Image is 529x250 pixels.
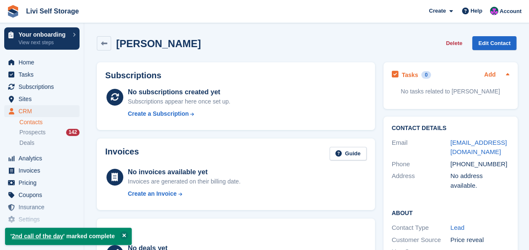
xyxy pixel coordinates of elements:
span: CRM [19,105,69,117]
a: menu [4,69,80,80]
div: 142 [66,129,80,136]
a: Contacts [19,118,80,126]
h2: Tasks [402,71,418,79]
img: stora-icon-8386f47178a22dfd0bd8f6a31ec36ba5ce8667c1dd55bd0f319d3a0aa187defe.svg [7,5,19,18]
a: menu [4,177,80,189]
a: menu [4,93,80,105]
span: Help [471,7,482,15]
a: Create a Subscription [128,109,231,118]
a: Livi Self Storage [23,4,82,18]
a: menu [4,189,80,201]
span: Pricing [19,177,69,189]
div: Contact Type [392,223,451,233]
span: Settings [19,213,69,225]
h2: Contact Details [392,125,509,132]
img: Graham Cameron [490,7,498,15]
a: 2nd call of the day [12,233,63,239]
span: Coupons [19,189,69,201]
a: menu [4,152,80,164]
h2: Invoices [105,147,139,161]
a: Edit Contact [472,36,516,50]
div: [PHONE_NUMBER] [450,160,509,169]
span: Account [500,7,521,16]
div: Email [392,138,451,157]
div: Price reveal [450,235,509,245]
a: menu [4,81,80,93]
span: Deals [19,139,35,147]
a: menu [4,165,80,176]
div: No subscriptions created yet [128,87,231,97]
a: Deals [19,138,80,147]
div: Address [392,171,451,190]
a: Prospects 142 [19,128,80,137]
span: Sites [19,93,69,105]
a: Guide [330,147,367,161]
span: Analytics [19,152,69,164]
span: Insurance [19,201,69,213]
p: ' ' marked complete [5,228,132,245]
div: Subscriptions appear here once set up. [128,97,231,106]
button: Delete [442,36,465,50]
div: Customer Source [392,235,451,245]
h2: About [392,208,509,217]
a: menu [4,213,80,225]
h2: Subscriptions [105,71,367,80]
p: No tasks related to [PERSON_NAME] [392,87,509,96]
div: Invoices are generated on their billing date. [128,177,241,186]
span: Prospects [19,128,45,136]
a: Your onboarding View next steps [4,27,80,50]
div: No invoices available yet [128,167,241,177]
p: View next steps [19,39,69,46]
div: No address available. [450,171,509,190]
a: Create an Invoice [128,189,241,198]
span: Home [19,56,69,68]
a: menu [4,56,80,68]
span: Subscriptions [19,81,69,93]
a: Lead [450,224,464,231]
span: Tasks [19,69,69,80]
div: 0 [421,71,431,79]
a: Add [484,70,495,80]
a: [EMAIL_ADDRESS][DOMAIN_NAME] [450,139,507,156]
div: Phone [392,160,451,169]
p: Your onboarding [19,32,69,37]
div: Create an Invoice [128,189,177,198]
a: menu [4,105,80,117]
span: Create [429,7,446,15]
div: Create a Subscription [128,109,189,118]
span: Invoices [19,165,69,176]
a: menu [4,201,80,213]
h2: [PERSON_NAME] [116,38,201,49]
